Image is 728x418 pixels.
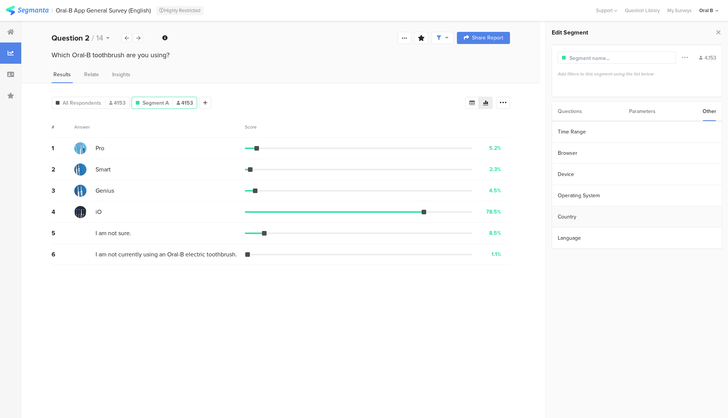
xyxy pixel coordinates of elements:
[552,206,722,228] section: Country
[52,250,74,259] div: 6
[52,144,74,152] div: 1
[109,99,126,107] span: 4153
[156,6,204,15] div: Highly Restricted
[63,99,101,107] span: All Respondents
[96,229,131,237] span: I am not sure.
[84,71,99,79] span: Relate
[552,228,722,249] section: Language
[629,102,656,121] div: Parameters
[486,208,501,216] div: 78.5%
[96,250,237,259] span: I am not currently using an Oral-B electric toothbrush.
[112,71,130,79] span: Insights
[52,207,74,216] div: 4
[489,144,501,152] div: 5.2%
[552,121,722,143] section: Time Range
[92,32,94,44] span: /
[96,165,111,174] span: Smart
[52,32,89,44] b: Question 2
[552,185,722,206] section: Operating System
[570,54,635,62] input: Segment name...
[74,206,86,218] img: d3qka8e8qzmug1.cloudfront.net%2Fitem%2F36db0d0d407ec527f9cd.jpg
[558,102,582,121] div: Questions
[74,185,86,197] img: d3qka8e8qzmug1.cloudfront.net%2Fitem%2F2915807e747d92adbe77.jpg
[596,5,617,16] div: Support
[56,7,151,14] div: Oral-B App General Survey (English)
[74,124,90,130] div: Answer
[552,28,588,37] span: Edit Segment
[472,35,503,41] span: Share Report
[552,143,722,164] section: Browser
[177,99,193,107] span: 4153
[490,165,501,173] div: 2.3%
[96,32,103,44] span: 14
[703,102,716,121] div: Other
[53,71,71,79] span: Results
[74,163,86,176] img: d3qka8e8qzmug1.cloudfront.net%2Fitem%2F8ee7ac6d7435dfb772ed.jpg
[664,7,695,14] a: My Surveys
[96,207,102,216] span: iO
[52,165,74,174] div: 2
[489,187,501,195] div: 4.5%
[74,142,86,154] img: d3qka8e8qzmug1.cloudfront.net%2Fitem%2F9d7a899c71a19664977c.jpg
[6,6,49,15] img: segmanta logo
[52,6,53,15] div: |
[96,144,104,152] span: Pro
[143,99,169,107] span: Segment A
[489,229,501,237] div: 8.5%
[552,164,722,185] section: Device
[491,250,501,258] div: 1.1%
[558,71,716,77] div: Add filters to this segment using the list below
[52,124,74,130] div: #
[52,50,510,60] div: Which Oral-B toothbrush are you using?
[96,186,114,195] span: Genius
[52,229,74,237] div: 5
[245,124,261,130] div: Score
[52,186,74,195] div: 3
[621,7,664,14] a: Question Library
[699,7,713,14] div: Oral B
[699,54,716,62] div: 4,153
